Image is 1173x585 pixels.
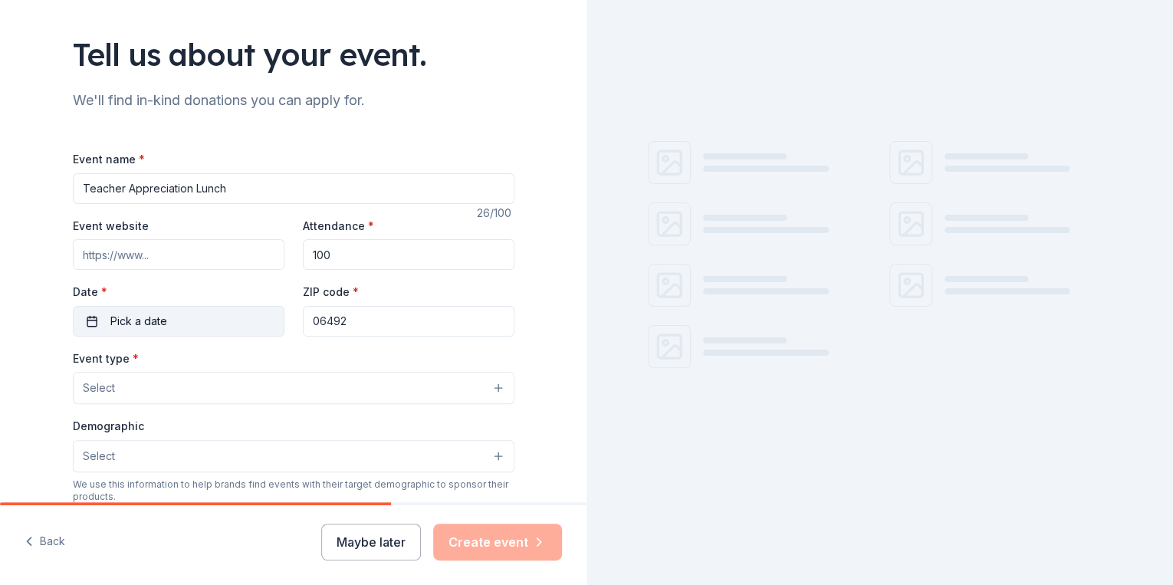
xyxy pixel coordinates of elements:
button: Maybe later [321,524,421,560]
span: Select [83,379,115,397]
input: 12345 (U.S. only) [303,306,514,337]
input: Spring Fundraiser [73,173,514,204]
span: Select [83,447,115,465]
label: Event name [73,152,145,167]
input: 20 [303,239,514,270]
div: We'll find in-kind donations you can apply for. [73,88,514,113]
div: We use this information to help brands find events with their target demographic to sponsor their... [73,478,514,503]
label: Date [73,284,284,300]
button: Select [73,440,514,472]
label: Event type [73,351,139,366]
label: Attendance [303,219,374,234]
button: Pick a date [73,306,284,337]
button: Select [73,372,514,404]
button: Back [25,526,65,558]
div: Tell us about your event. [73,33,514,76]
div: 26 /100 [477,204,514,222]
label: ZIP code [303,284,359,300]
label: Event website [73,219,149,234]
input: https://www... [73,239,284,270]
label: Demographic [73,419,144,434]
span: Pick a date [110,312,167,330]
